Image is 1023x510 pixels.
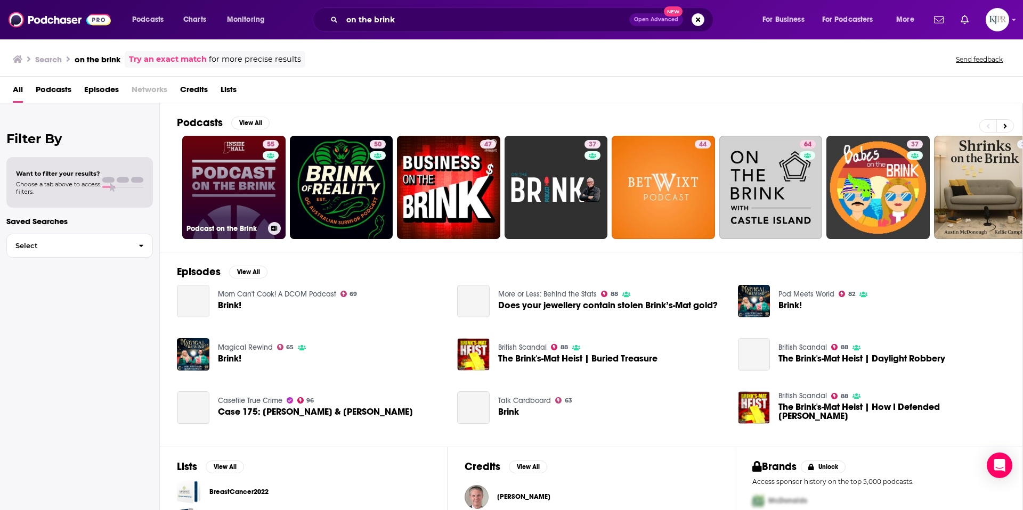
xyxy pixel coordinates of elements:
a: 47 [397,136,500,239]
button: open menu [815,11,889,28]
a: 96 [297,397,314,404]
a: British Scandal [498,343,547,352]
a: 65 [277,344,294,350]
a: Brink [498,407,519,416]
span: For Podcasters [822,12,873,27]
a: 63 [555,397,572,404]
button: View All [509,460,547,473]
a: More or Less: Behind the Stats [498,290,597,299]
span: 44 [699,139,707,150]
h2: Lists [177,460,197,473]
div: Open Intercom Messenger [987,453,1012,478]
span: Monitoring [227,12,265,27]
span: Lists [221,81,237,103]
img: The Brink's-Mat Heist | Buried Treasure [457,338,490,371]
button: Send feedback [953,55,1006,64]
a: Does your jewellery contain stolen Brink’s-Mat gold? [457,285,490,317]
a: The Brink's-Mat Heist | Daylight Robbery [778,354,945,363]
span: Open Advanced [634,17,678,22]
a: 55 [263,140,279,149]
h2: Brands [752,460,797,473]
a: 44 [612,136,715,239]
h3: Search [35,54,62,64]
span: Brink! [778,301,802,310]
a: Pod Meets World [778,290,834,299]
a: 88 [601,291,618,297]
span: The Brink's-Mat Heist | How I Defended [PERSON_NAME] [778,402,1005,421]
span: 47 [484,139,492,150]
a: 64 [719,136,823,239]
a: CreditsView All [465,460,547,473]
p: Access sponsor history on the top 5,000 podcasts. [752,478,1005,486]
span: BreastCancer2022 [177,480,201,504]
span: Select [7,242,130,249]
span: 37 [589,139,596,150]
span: Case 175: [PERSON_NAME] & [PERSON_NAME] [218,407,413,416]
span: More [896,12,914,27]
span: Choose a tab above to access filters. [16,180,100,195]
span: [PERSON_NAME] [497,492,550,501]
a: Brink! [177,285,209,317]
a: Mom Can't Cook! A DCOM Podcast [218,290,336,299]
span: Charts [183,12,206,27]
img: User Profile [986,8,1009,31]
input: Search podcasts, credits, & more... [342,11,629,28]
span: 65 [286,345,294,350]
a: Credits [180,81,208,103]
a: Show notifications dropdown [930,11,948,29]
span: Podcasts [36,81,71,103]
a: The Brink's-Mat Heist | Daylight Robbery [738,338,770,371]
a: 88 [831,393,848,399]
span: Networks [132,81,167,103]
span: New [664,6,683,17]
a: Brink [457,391,490,424]
a: PodcastsView All [177,116,270,129]
a: EpisodesView All [177,265,267,278]
button: open menu [220,11,279,28]
a: 88 [551,344,568,350]
a: 69 [340,291,358,297]
span: 50 [374,139,381,150]
a: 55Podcast on the Brink [182,136,286,239]
a: Brink Lindsey [465,485,489,509]
a: Episodes [84,81,119,103]
a: Brink! [218,354,241,363]
span: for more precise results [209,53,301,65]
a: Brink! [177,338,209,371]
p: Saved Searches [6,216,153,226]
h2: Episodes [177,265,221,278]
a: 37 [826,136,930,239]
button: View All [229,266,267,278]
a: 88 [831,344,848,350]
span: 88 [611,292,618,297]
span: 37 [911,139,919,150]
img: The Brink's-Mat Heist | How I Defended Brian Perry [738,391,770,424]
a: Show notifications dropdown [956,11,973,29]
span: 88 [561,345,568,350]
a: 50 [370,140,386,149]
a: ListsView All [177,460,244,473]
button: Show profile menu [986,8,1009,31]
button: open menu [125,11,177,28]
a: Case 175: Gail & Rick Brink [218,407,413,416]
button: View All [231,117,270,129]
a: 82 [839,291,855,297]
span: 96 [306,398,314,403]
a: 37 [505,136,608,239]
span: All [13,81,23,103]
span: 55 [267,139,274,150]
a: Case 175: Gail & Rick Brink [177,391,209,424]
img: Brink! [738,285,770,317]
a: Charts [176,11,213,28]
a: 64 [800,140,816,149]
h2: Filter By [6,131,153,146]
a: Brink! [218,301,241,310]
h2: Credits [465,460,500,473]
a: 37 [584,140,600,149]
span: 88 [841,345,848,350]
